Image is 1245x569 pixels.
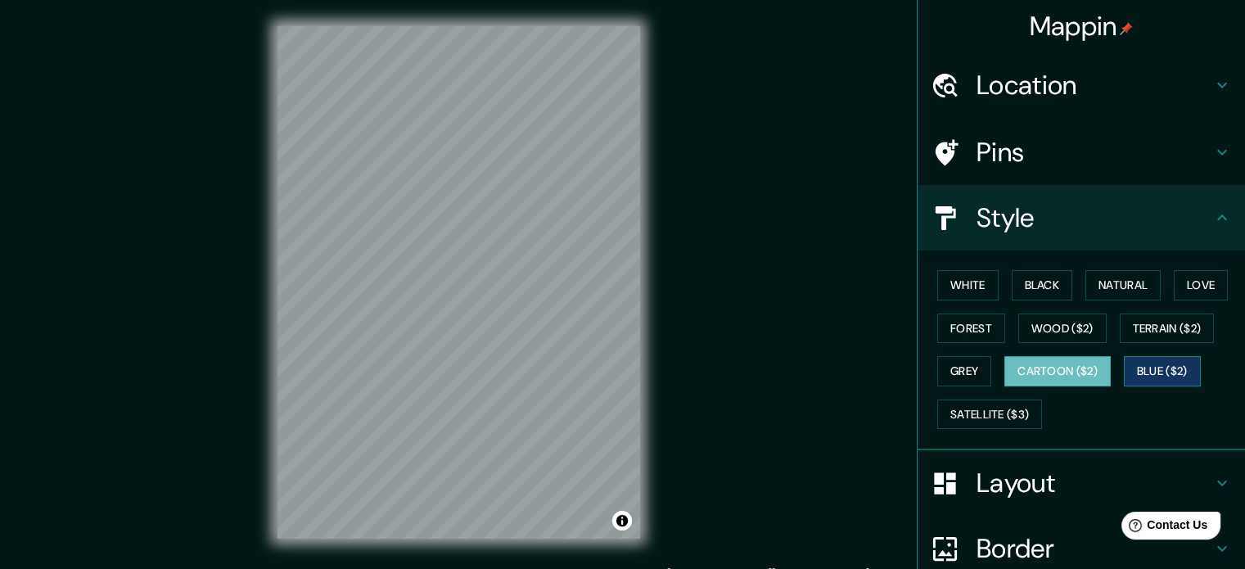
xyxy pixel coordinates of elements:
div: Location [918,52,1245,118]
button: White [937,270,999,300]
button: Natural [1085,270,1161,300]
button: Cartoon ($2) [1004,356,1111,386]
button: Love [1174,270,1228,300]
button: Black [1012,270,1073,300]
button: Forest [937,314,1005,344]
h4: Mappin [1030,10,1134,43]
button: Wood ($2) [1018,314,1107,344]
button: Toggle attribution [612,511,632,531]
h4: Layout [977,467,1212,499]
button: Satellite ($3) [937,400,1042,430]
h4: Border [977,532,1212,565]
button: Grey [937,356,991,386]
button: Terrain ($2) [1120,314,1215,344]
img: pin-icon.png [1120,22,1133,35]
div: Style [918,185,1245,251]
h4: Pins [977,136,1212,169]
div: Layout [918,450,1245,516]
canvas: Map [277,26,640,539]
iframe: Help widget launcher [1099,505,1227,551]
h4: Location [977,69,1212,102]
button: Blue ($2) [1124,356,1201,386]
div: Pins [918,120,1245,185]
h4: Style [977,201,1212,234]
